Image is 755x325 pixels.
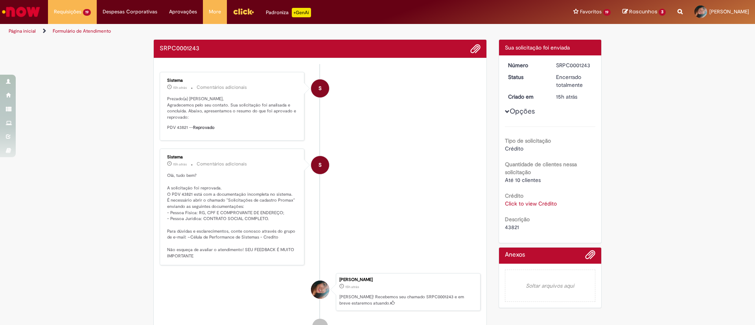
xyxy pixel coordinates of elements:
span: S [319,79,322,98]
button: Adicionar anexos [585,250,595,264]
span: 15h atrás [173,85,187,90]
a: Formulário de Atendimento [53,28,111,34]
dt: Criado em [502,93,551,101]
a: Rascunhos [622,8,666,16]
span: [PERSON_NAME] [709,8,749,15]
time: 29/09/2025 17:14:55 [173,162,187,167]
span: Crédito [505,145,523,152]
small: Comentários adicionais [197,161,247,167]
img: ServiceNow [1,4,41,20]
span: Favoritos [580,8,602,16]
h2: SRPC0001243 Histórico de tíquete [160,45,199,52]
span: 15h atrás [345,285,359,289]
div: Encerrado totalmente [556,73,593,89]
em: Soltar arquivos aqui [505,270,596,302]
span: 19 [603,9,611,16]
span: 3 [659,9,666,16]
p: +GenAi [292,8,311,17]
span: Requisições [54,8,81,16]
time: 29/09/2025 17:14:51 [345,285,359,289]
div: SRPC0001243 [556,61,593,69]
strong: Reprovado [193,125,215,130]
b: Descrição [505,216,530,223]
span: Despesas Corporativas [103,8,157,16]
span: More [209,8,221,16]
span: S [319,156,322,174]
span: 15h atrás [556,93,577,100]
a: Página inicial [9,28,36,34]
span: 19 [83,9,91,16]
b: Quantidade de clientes nessa solicitação [505,161,577,176]
div: Aliny Souza Lira [311,281,329,299]
div: System [311,79,329,97]
span: Rascunhos [629,8,657,15]
dt: Número [502,61,551,69]
span: Sua solicitação foi enviada [505,44,570,51]
div: 29/09/2025 17:14:51 [556,93,593,101]
span: 43821 [505,224,519,231]
span: Aprovações [169,8,197,16]
div: System [311,156,329,174]
li: Aliny Souza Lira [160,273,481,311]
div: Padroniza [266,8,311,17]
p: Olá, tudo bem? A solicitação foi reprovada. O PDV 43821 está com a documentação incompleta no sis... [167,173,298,259]
span: Até 10 clientes [505,176,541,184]
b: Tipo de solicitação [505,137,551,144]
a: Click to view Crédito [505,200,557,207]
time: 29/09/2025 17:14:51 [556,93,577,100]
p: PDV 43821 -- [167,125,298,131]
b: Crédito [505,192,523,199]
small: Comentários adicionais [197,84,247,91]
ul: Trilhas de página [6,24,497,39]
p: Prezado(a) [PERSON_NAME], Agradecemos pelo seu contato. Sua solicitação foi analisada e concluída... [167,96,298,121]
div: Sistema [167,78,298,83]
span: 15h atrás [173,162,187,167]
h2: Anexos [505,252,525,259]
div: [PERSON_NAME] [339,277,476,282]
p: [PERSON_NAME]! Recebemos seu chamado SRPC0001243 e em breve estaremos atuando. [339,294,476,306]
dt: Status [502,73,551,81]
button: Adicionar anexos [470,44,481,54]
div: Sistema [167,155,298,160]
img: click_logo_yellow_360x200.png [233,6,254,17]
time: 29/09/2025 17:15:06 [173,85,187,90]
